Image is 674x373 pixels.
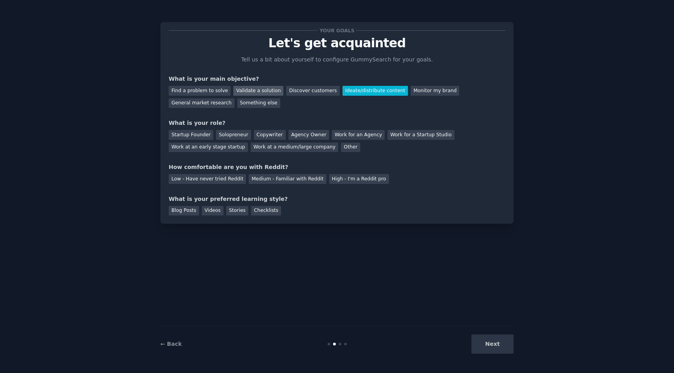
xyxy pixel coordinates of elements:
[160,341,182,347] a: ← Back
[249,174,326,184] div: Medium - Familiar with Reddit
[341,143,360,152] div: Other
[332,130,385,140] div: Work for an Agency
[411,86,459,96] div: Monitor my brand
[238,56,436,64] p: Tell us a bit about yourself to configure GummySearch for your goals.
[237,98,280,108] div: Something else
[169,143,248,152] div: Work at an early stage startup
[169,163,505,171] div: How comfortable are you with Reddit?
[251,143,338,152] div: Work at a medium/large company
[169,206,199,216] div: Blog Posts
[169,86,231,96] div: Find a problem to solve
[286,86,339,96] div: Discover customers
[169,174,246,184] div: Low - Have never tried Reddit
[329,174,389,184] div: High - I'm a Reddit pro
[226,206,248,216] div: Stories
[343,86,408,96] div: Ideate/distribute content
[289,130,329,140] div: Agency Owner
[169,75,505,83] div: What is your main objective?
[202,206,223,216] div: Videos
[169,98,235,108] div: General market research
[216,130,251,140] div: Solopreneur
[233,86,283,96] div: Validate a solution
[169,36,505,50] p: Let's get acquainted
[169,119,505,127] div: What is your role?
[254,130,286,140] div: Copywriter
[169,130,213,140] div: Startup Founder
[169,195,505,203] div: What is your preferred learning style?
[251,206,281,216] div: Checklists
[318,26,356,35] span: Your goals
[387,130,454,140] div: Work for a Startup Studio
